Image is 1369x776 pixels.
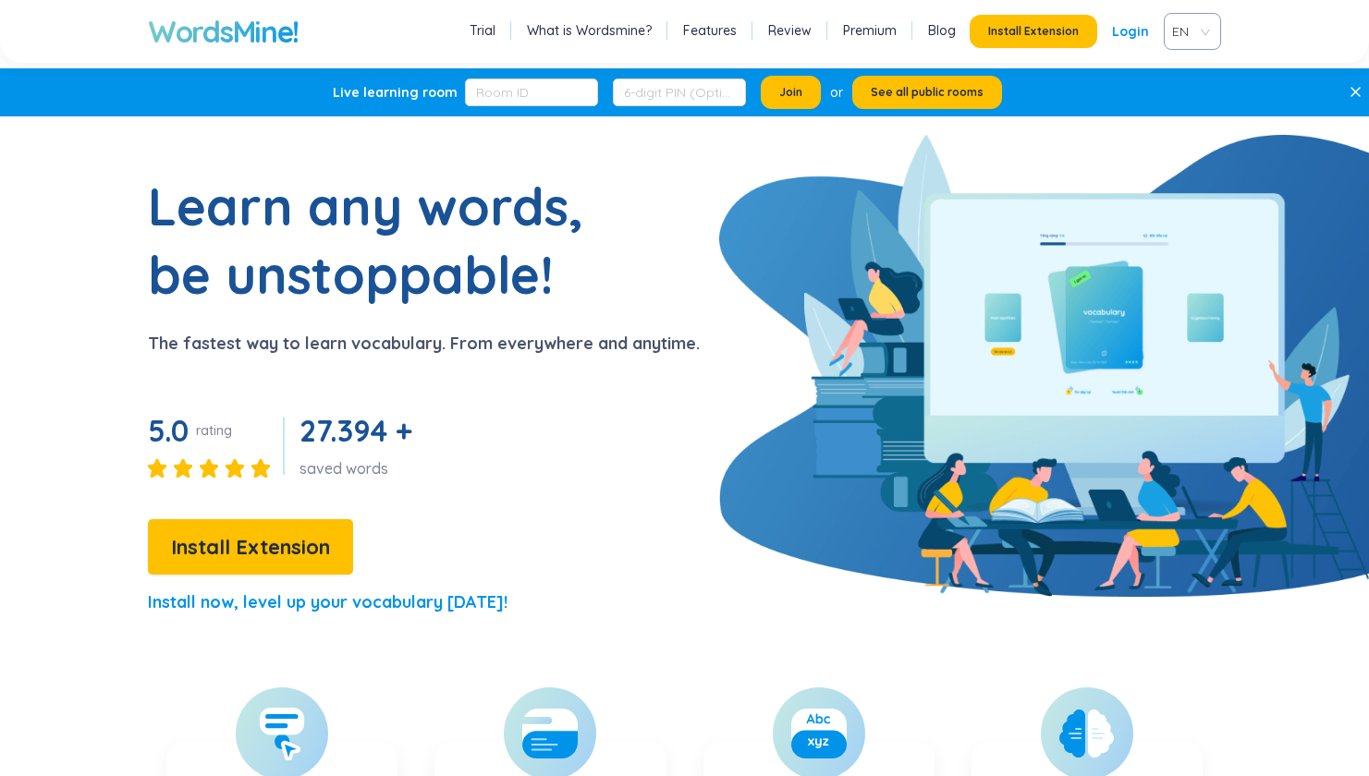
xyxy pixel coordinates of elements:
button: Install Extension [970,15,1097,48]
input: Room ID [465,79,598,106]
button: Join [761,76,821,109]
p: The fastest way to learn vocabulary. From everywhere and anytime. [148,331,700,357]
a: Install Extension [148,540,353,558]
p: Install now, level up your vocabulary [DATE]! [148,589,507,615]
a: Review [768,21,812,40]
span: Join [779,85,802,100]
a: Login [1112,15,1149,48]
h1: Learn any words, be unstoppable! [148,172,610,309]
div: saved words [299,458,419,479]
span: 27.394 + [299,412,411,449]
button: Install Extension [148,519,353,575]
a: WordsMine! [148,13,299,50]
span: VIE [1172,18,1205,45]
a: Trial [470,21,495,40]
span: Install Extension [171,531,330,564]
span: 5.0 [148,412,189,449]
a: Features [683,21,737,40]
div: or [830,82,843,103]
span: See all public rooms [871,85,984,100]
button: See all public rooms [852,76,1002,109]
a: Premium [843,21,897,40]
a: Blog [928,21,956,40]
div: rating [196,421,232,440]
input: 6-digit PIN (Optional) [613,79,746,106]
a: What is Wordsmine? [527,21,652,40]
div: Live learning room [333,83,458,102]
span: Install Extension [988,24,1079,39]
